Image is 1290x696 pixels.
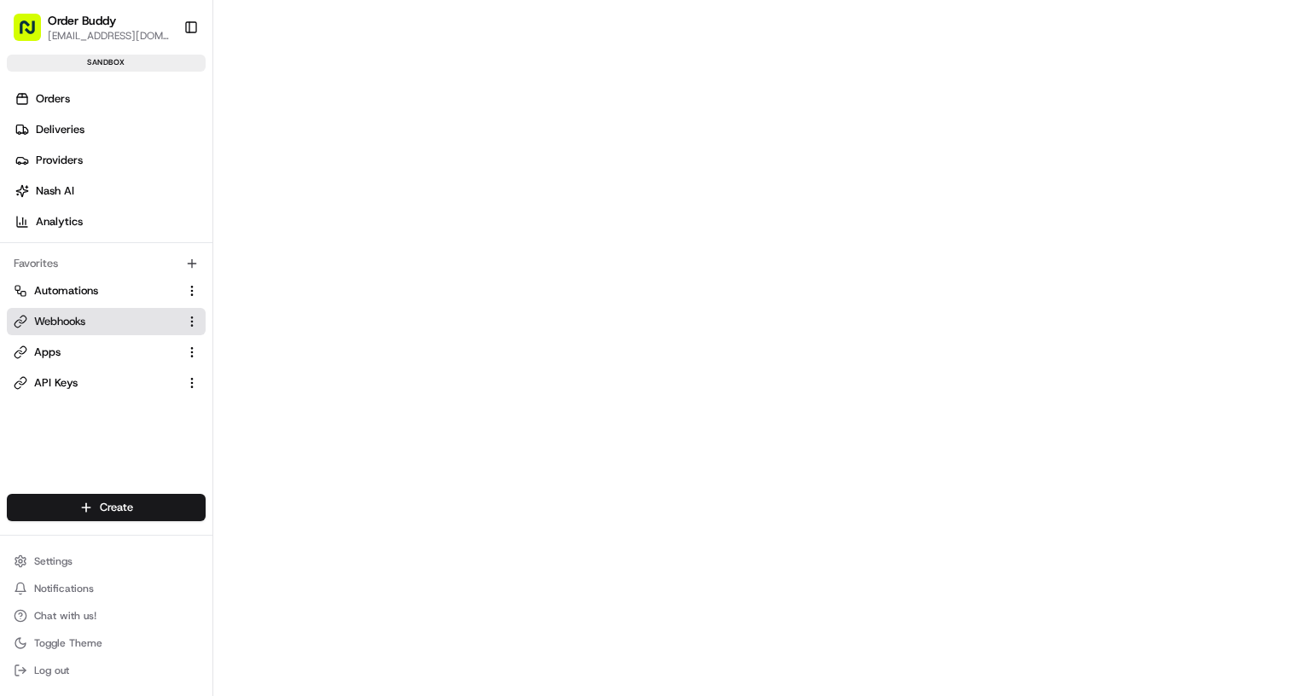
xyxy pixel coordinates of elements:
[48,12,116,29] button: Order Buddy
[100,500,133,515] span: Create
[7,55,206,72] div: sandbox
[7,339,206,366] button: Apps
[34,582,94,595] span: Notifications
[34,345,61,360] span: Apps
[34,664,69,677] span: Log out
[14,314,178,329] a: Webhooks
[144,249,158,263] div: 💻
[58,180,216,194] div: We're available if you need us!
[58,163,280,180] div: Start new chat
[170,289,206,302] span: Pylon
[7,369,206,397] button: API Keys
[7,494,206,521] button: Create
[7,658,206,682] button: Log out
[7,250,206,277] div: Favorites
[36,91,70,107] span: Orders
[36,122,84,137] span: Deliveries
[290,168,311,188] button: Start new chat
[10,241,137,271] a: 📗Knowledge Base
[7,631,206,655] button: Toggle Theme
[36,214,83,229] span: Analytics
[161,247,274,264] span: API Documentation
[7,549,206,573] button: Settings
[17,68,311,96] p: Welcome 👋
[36,183,74,199] span: Nash AI
[7,85,212,113] a: Orders
[14,375,178,391] a: API Keys
[14,345,178,360] a: Apps
[7,208,212,235] a: Analytics
[7,604,206,628] button: Chat with us!
[48,29,170,43] button: [EMAIL_ADDRESS][DOMAIN_NAME]
[7,177,212,205] a: Nash AI
[36,153,83,168] span: Providers
[34,314,85,329] span: Webhooks
[7,308,206,335] button: Webhooks
[17,163,48,194] img: 1736555255976-a54dd68f-1ca7-489b-9aae-adbdc363a1c4
[34,609,96,623] span: Chat with us!
[7,577,206,600] button: Notifications
[7,7,177,48] button: Order Buddy[EMAIL_ADDRESS][DOMAIN_NAME]
[44,110,282,128] input: Clear
[7,277,206,304] button: Automations
[120,288,206,302] a: Powered byPylon
[17,249,31,263] div: 📗
[7,116,212,143] a: Deliveries
[14,283,178,299] a: Automations
[17,17,51,51] img: Nash
[137,241,281,271] a: 💻API Documentation
[34,636,102,650] span: Toggle Theme
[34,554,73,568] span: Settings
[34,283,98,299] span: Automations
[34,247,131,264] span: Knowledge Base
[7,147,212,174] a: Providers
[34,375,78,391] span: API Keys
